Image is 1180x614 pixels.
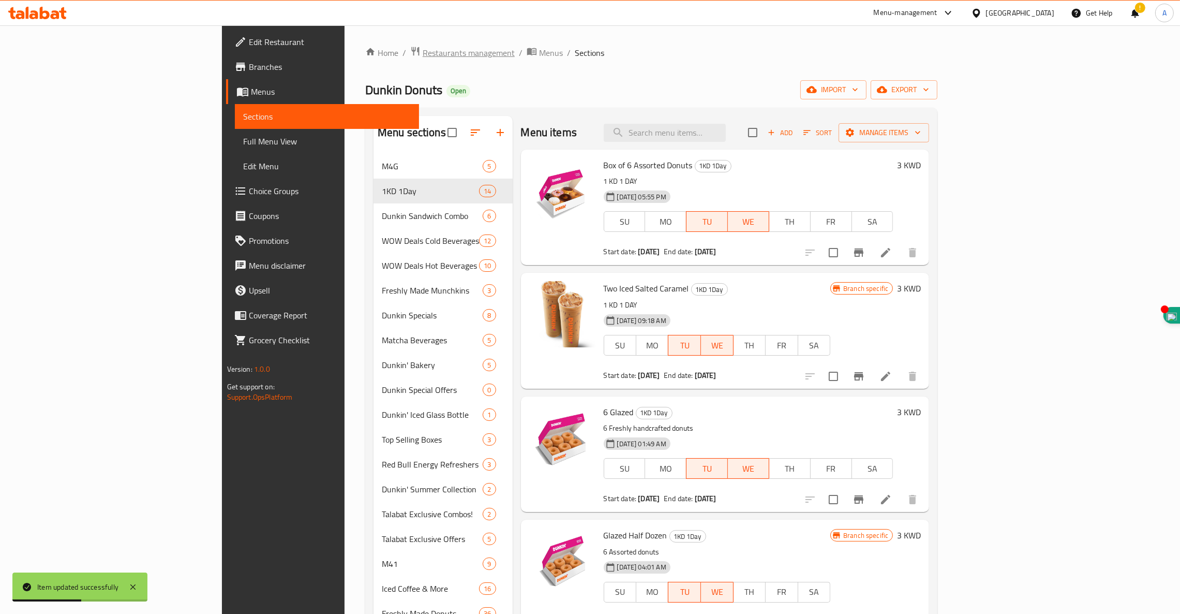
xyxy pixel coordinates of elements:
span: export [879,83,929,96]
span: Dunkin Specials [382,309,483,321]
button: Sort [801,125,834,141]
span: Select to update [823,242,844,264]
b: [DATE] [638,245,660,258]
li: / [567,47,571,59]
div: Dunkin' Summer Collection2 [374,477,513,502]
span: FR [770,338,794,353]
span: TU [673,338,696,353]
span: TH [738,584,761,600]
span: Menu disclaimer [249,259,411,272]
button: TH [769,211,811,232]
span: 5 [483,162,495,171]
button: FR [810,458,852,479]
button: SA [798,582,830,603]
div: Menu-management [874,7,937,19]
div: WOW Deals Cold Beverages - PROMO12 [374,228,513,253]
span: Manage items [847,126,921,139]
button: SA [798,335,830,356]
span: 1KD 1Day [636,407,672,419]
div: Dunkin Specials8 [374,303,513,328]
a: Full Menu View [235,129,419,154]
span: Select to update [823,489,844,510]
span: Start date: [604,245,637,258]
span: WE [705,338,729,353]
span: 12 [480,236,495,246]
div: items [483,483,496,495]
div: Talabat Exclusive Offers5 [374,527,513,551]
span: MO [640,584,664,600]
div: Freshly Made Munchkins [382,284,483,297]
span: 6 [483,211,495,221]
span: 0 [483,385,495,395]
button: WE [701,335,734,356]
div: items [483,334,496,346]
span: Iced Coffee & More [382,582,479,595]
span: Add item [764,125,797,141]
span: Open [446,86,470,95]
span: 5 [483,335,495,345]
div: items [483,384,496,396]
b: [DATE] [695,492,716,505]
span: Dunkin Special Offers [382,384,483,396]
div: 1KD 1Day [669,530,706,543]
button: delete [900,240,925,265]
a: Sections [235,104,419,129]
div: 1KD 1Day [691,283,728,296]
div: items [483,284,496,297]
button: TU [668,335,700,356]
span: End date: [664,245,693,258]
b: [DATE] [695,245,716,258]
span: TH [773,214,806,229]
button: WE [701,582,734,603]
a: Edit menu item [879,493,892,506]
button: TH [733,335,766,356]
span: Sort items [797,125,839,141]
div: Dunkin' Bakery [382,359,483,371]
button: FR [765,582,798,603]
span: Edit Restaurant [249,36,411,48]
span: M4G [382,160,483,172]
span: Dunkin Donuts [365,78,442,101]
div: Top Selling Boxes3 [374,427,513,452]
div: items [479,185,496,197]
span: WE [705,584,729,600]
span: TU [673,584,696,600]
span: SA [856,214,889,229]
span: Sections [243,110,411,123]
span: Full Menu View [243,135,411,148]
span: MO [649,214,682,229]
span: Select section [742,122,764,143]
span: 1KD 1Day [382,185,479,197]
button: MO [645,458,686,479]
button: Branch-specific-item [846,240,871,265]
div: Talabat Exclusive Offers [382,533,483,545]
div: Item updated successfully [37,581,118,593]
span: Red Bull Energy Refreshers [382,458,483,471]
div: items [483,408,496,421]
span: Coupons [249,210,411,222]
a: Coverage Report [226,303,419,328]
div: Red Bull Energy Refreshers3 [374,452,513,477]
span: End date: [664,492,693,505]
span: SA [802,584,826,600]
h6: 3 KWD [897,158,921,172]
span: 5 [483,534,495,544]
span: [DATE] 09:18 AM [613,316,670,326]
span: 3 [483,435,495,445]
div: items [479,259,496,272]
p: 1 KD 1 DAY [604,175,893,188]
button: MO [636,335,668,356]
div: Dunkin' Iced Glass Bottle1 [374,402,513,427]
span: Top Selling Boxes [382,433,483,446]
span: SA [802,338,826,353]
button: SU [604,335,636,356]
span: Branches [249,61,411,73]
div: Dunkin' Bakery5 [374,353,513,377]
a: Edit Restaurant [226,30,419,54]
div: M4G5 [374,154,513,179]
span: TU [691,461,724,476]
span: Edit Menu [243,160,411,172]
